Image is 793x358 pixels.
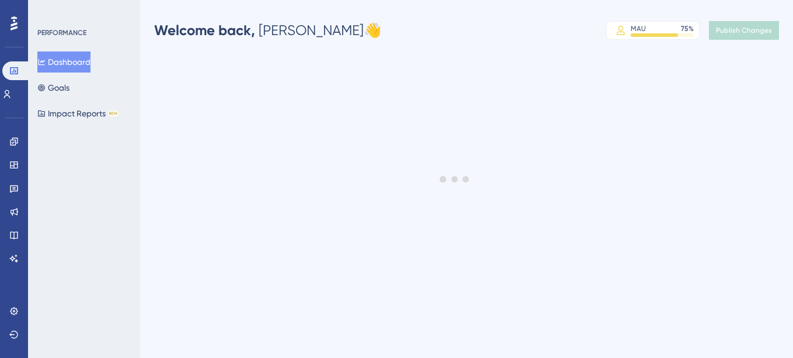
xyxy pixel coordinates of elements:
[154,22,255,39] span: Welcome back,
[631,24,646,33] div: MAU
[37,28,86,37] div: PERFORMANCE
[37,103,119,124] button: Impact ReportsBETA
[716,26,772,35] span: Publish Changes
[709,21,779,40] button: Publish Changes
[108,111,119,116] div: BETA
[154,21,381,40] div: [PERSON_NAME] 👋
[37,77,69,98] button: Goals
[681,24,694,33] div: 75 %
[37,51,91,73] button: Dashboard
